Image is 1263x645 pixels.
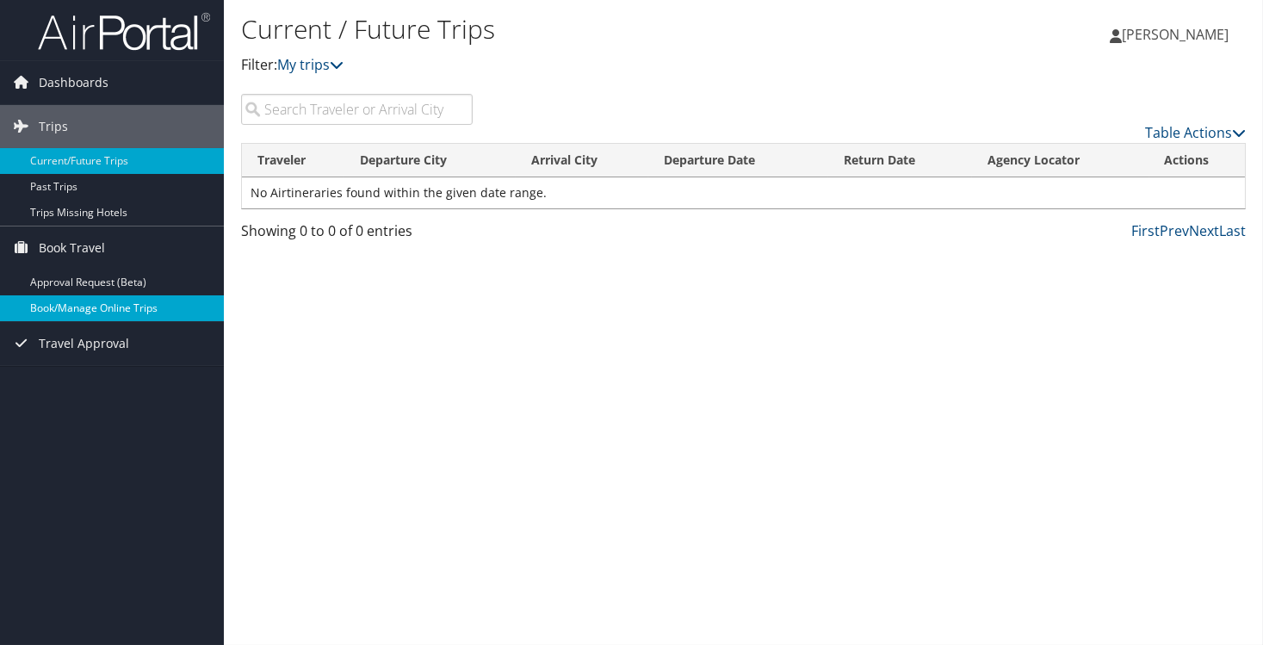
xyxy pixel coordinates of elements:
td: No Airtineraries found within the given date range. [242,177,1245,208]
a: Next [1189,221,1219,240]
a: Last [1219,221,1246,240]
a: First [1131,221,1160,240]
th: Agency Locator: activate to sort column ascending [972,144,1148,177]
h1: Current / Future Trips [241,11,911,47]
p: Filter: [241,54,911,77]
span: [PERSON_NAME] [1122,25,1229,44]
a: Prev [1160,221,1189,240]
th: Actions [1149,144,1245,177]
a: [PERSON_NAME] [1110,9,1246,60]
a: My trips [277,55,344,74]
th: Return Date: activate to sort column ascending [828,144,972,177]
span: Dashboards [39,61,108,104]
span: Book Travel [39,226,105,270]
span: Travel Approval [39,322,129,365]
img: airportal-logo.png [38,11,210,52]
th: Departure Date: activate to sort column descending [648,144,828,177]
th: Traveler: activate to sort column ascending [242,144,344,177]
a: Table Actions [1145,123,1246,142]
th: Arrival City: activate to sort column ascending [516,144,648,177]
span: Trips [39,105,68,148]
input: Search Traveler or Arrival City [241,94,473,125]
th: Departure City: activate to sort column ascending [344,144,516,177]
div: Showing 0 to 0 of 0 entries [241,220,473,250]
